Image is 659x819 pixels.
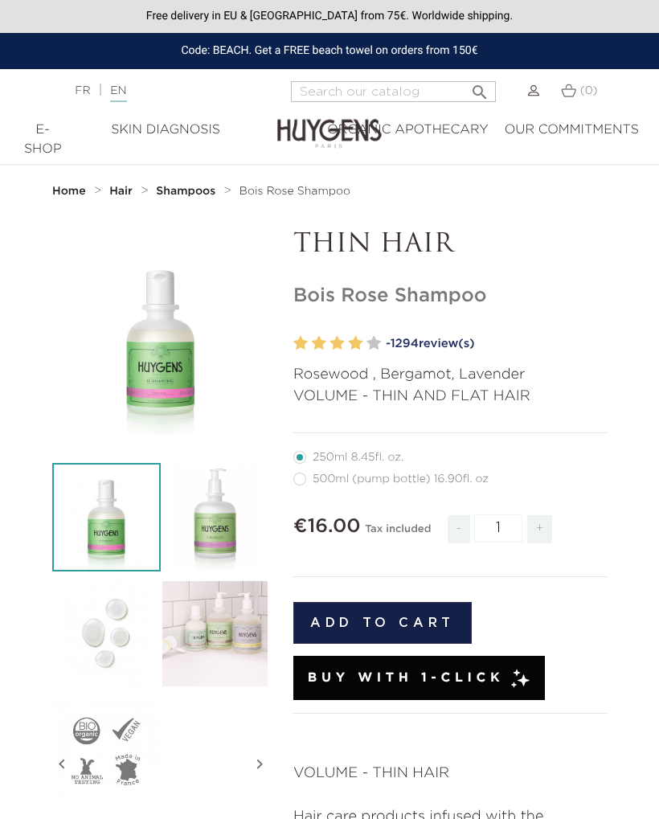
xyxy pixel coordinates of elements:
[293,602,472,644] button: Add to cart
[293,451,423,464] label: 250ml 8.45fl. oz.
[293,386,607,407] p: VOLUME - THIN AND FLAT HAIR
[366,332,381,355] label: 5
[293,517,361,536] span: €16.00
[327,121,488,140] div: Organic Apothecary
[580,85,598,96] span: (0)
[239,185,350,198] a: Bois Rose Shampoo
[365,512,431,555] div: Tax included
[67,81,262,100] div: |
[386,332,607,356] a: -1294review(s)
[156,186,215,197] strong: Shampoos
[73,121,257,140] a: Skin Diagnosis
[20,121,65,159] div: E-Shop
[52,724,72,805] i: 
[293,230,607,260] p: THIN HAIR
[109,186,133,197] strong: Hair
[293,473,508,485] label: 500ml (pump bottle) 16.90fl. oz
[291,81,496,102] input: Search
[277,93,382,150] img: Huygens
[474,514,522,543] input: Quantity
[330,332,345,355] label: 3
[293,763,607,784] p: VOLUME - THIN HAIR
[52,186,86,197] strong: Home
[110,85,126,102] a: EN
[348,332,362,355] label: 4
[293,285,607,308] h1: Bois Rose Shampoo
[312,332,326,355] label: 2
[293,364,607,386] p: Rosewood , Bergamot, Lavender
[250,724,269,805] i: 
[470,78,489,97] i: 
[52,185,89,198] a: Home
[75,85,90,96] a: FR
[448,515,470,543] span: -
[239,186,350,197] span: Bois Rose Shampoo
[293,332,308,355] label: 1
[156,185,219,198] a: Shampoos
[527,515,553,543] span: +
[465,76,494,98] button: 
[109,185,136,198] a: Hair
[391,338,419,350] span: 1294
[505,121,639,140] div: Our commitments
[161,463,269,571] img: LE SHAMPOING 500ml BOIS ROSE
[81,121,249,140] div: Skin Diagnosis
